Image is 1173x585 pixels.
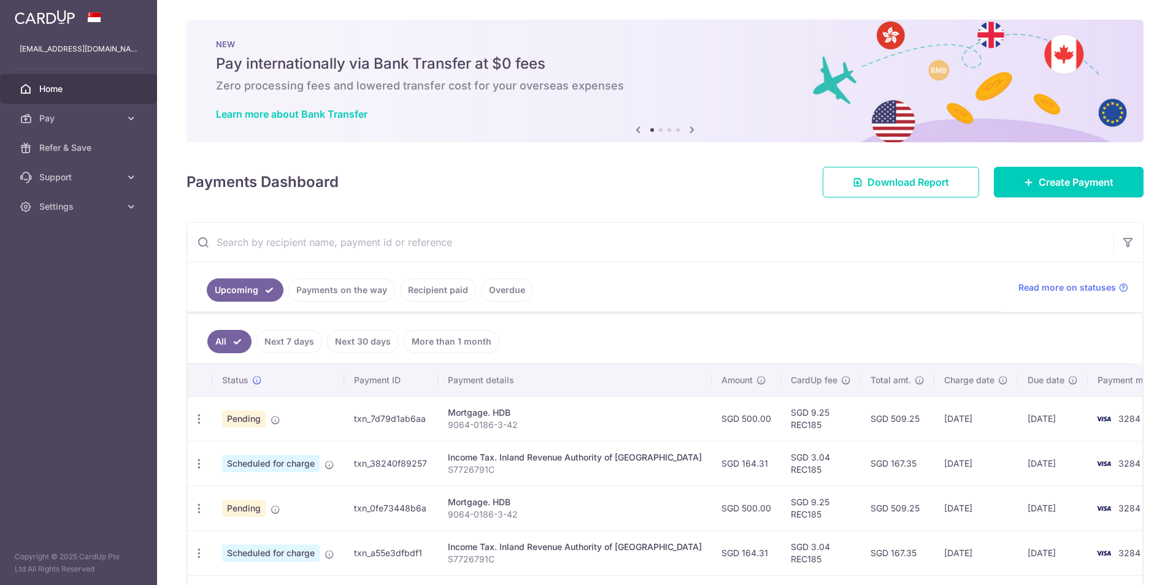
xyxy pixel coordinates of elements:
[1018,486,1088,530] td: [DATE]
[791,374,837,386] span: CardUp fee
[187,223,1113,262] input: Search by recipient name, payment id or reference
[1091,456,1116,471] img: Bank Card
[1018,441,1088,486] td: [DATE]
[438,364,712,396] th: Payment details
[823,167,979,197] a: Download Report
[222,500,266,517] span: Pending
[344,396,438,441] td: txn_7d79d1ab6aa
[222,455,320,472] span: Scheduled for charge
[1091,501,1116,516] img: Bank Card
[1018,281,1116,294] span: Read more on statuses
[448,553,702,565] p: S7726791C
[15,10,75,25] img: CardUp
[781,486,861,530] td: SGD 9.25 REC185
[216,54,1114,74] h5: Pay internationally via Bank Transfer at $0 fees
[216,78,1114,93] h6: Zero processing fees and lowered transfer cost for your overseas expenses
[721,374,753,386] span: Amount
[861,396,934,441] td: SGD 509.25
[448,407,702,419] div: Mortgage. HDB
[1018,281,1128,294] a: Read more on statuses
[1118,548,1140,558] span: 3284
[867,175,949,189] span: Download Report
[222,545,320,562] span: Scheduled for charge
[1118,503,1140,513] span: 3284
[934,530,1018,575] td: [DATE]
[207,278,283,302] a: Upcoming
[448,541,702,553] div: Income Tax. Inland Revenue Authority of [GEOGRAPHIC_DATA]
[448,451,702,464] div: Income Tax. Inland Revenue Authority of [GEOGRAPHIC_DATA]
[344,364,438,396] th: Payment ID
[481,278,533,302] a: Overdue
[39,83,120,95] span: Home
[222,374,248,386] span: Status
[944,374,994,386] span: Charge date
[39,112,120,124] span: Pay
[187,20,1144,142] img: Bank transfer banner
[1028,374,1064,386] span: Due date
[712,396,781,441] td: SGD 500.00
[994,167,1144,197] a: Create Payment
[1039,175,1113,189] span: Create Payment
[934,441,1018,486] td: [DATE]
[1018,530,1088,575] td: [DATE]
[39,201,120,213] span: Settings
[448,496,702,508] div: Mortgage. HDB
[222,410,266,427] span: Pending
[712,441,781,486] td: SGD 164.31
[861,441,934,486] td: SGD 167.35
[39,142,120,154] span: Refer & Save
[712,530,781,575] td: SGD 164.31
[1118,458,1140,468] span: 3284
[216,108,367,120] a: Learn more about Bank Transfer
[404,330,499,353] a: More than 1 month
[344,486,438,530] td: txn_0fe73448b6a
[187,171,339,193] h4: Payments Dashboard
[1018,396,1088,441] td: [DATE]
[1091,411,1116,426] img: Bank Card
[448,508,702,521] p: 9064-0186-3-42
[781,396,861,441] td: SGD 9.25 REC185
[216,39,1114,49] p: NEW
[781,441,861,486] td: SGD 3.04 REC185
[327,330,399,353] a: Next 30 days
[1091,546,1116,560] img: Bank Card
[448,419,702,431] p: 9064-0186-3-42
[861,530,934,575] td: SGD 167.35
[20,43,137,55] p: [EMAIL_ADDRESS][DOMAIN_NAME]
[400,278,476,302] a: Recipient paid
[712,486,781,530] td: SGD 500.00
[344,530,438,575] td: txn_a55e3dfbdf1
[934,486,1018,530] td: [DATE]
[448,464,702,476] p: S7726791C
[344,441,438,486] td: txn_38240f89257
[934,396,1018,441] td: [DATE]
[1118,413,1140,424] span: 3284
[256,330,322,353] a: Next 7 days
[39,171,120,183] span: Support
[207,330,252,353] a: All
[781,530,861,575] td: SGD 3.04 REC185
[871,374,911,386] span: Total amt.
[288,278,395,302] a: Payments on the way
[861,486,934,530] td: SGD 509.25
